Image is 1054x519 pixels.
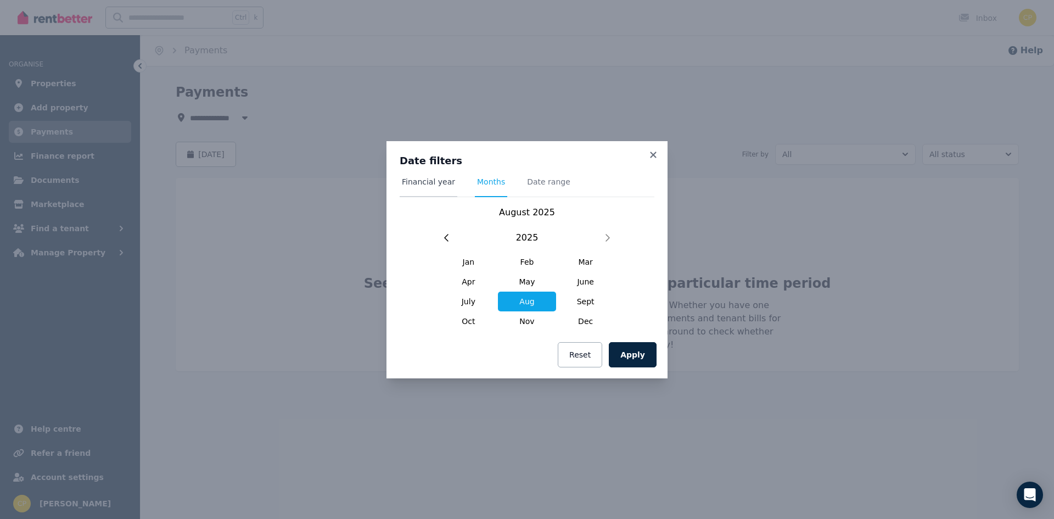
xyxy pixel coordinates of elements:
span: Months [477,176,505,187]
div: Open Intercom Messenger [1017,482,1043,508]
nav: Tabs [400,176,654,197]
span: Mar [556,252,615,272]
span: Apr [439,272,498,292]
span: Aug [498,292,557,311]
span: Feb [498,252,557,272]
span: June [556,272,615,292]
span: May [498,272,557,292]
span: August 2025 [499,207,555,217]
span: Sept [556,292,615,311]
span: Nov [498,311,557,331]
button: Reset [558,342,602,367]
span: Oct [439,311,498,331]
span: Financial year [402,176,455,187]
span: July [439,292,498,311]
span: Dec [556,311,615,331]
button: Apply [609,342,657,367]
h3: Date filters [400,154,654,168]
span: 2025 [516,231,539,244]
span: Jan [439,252,498,272]
span: Date range [527,176,570,187]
